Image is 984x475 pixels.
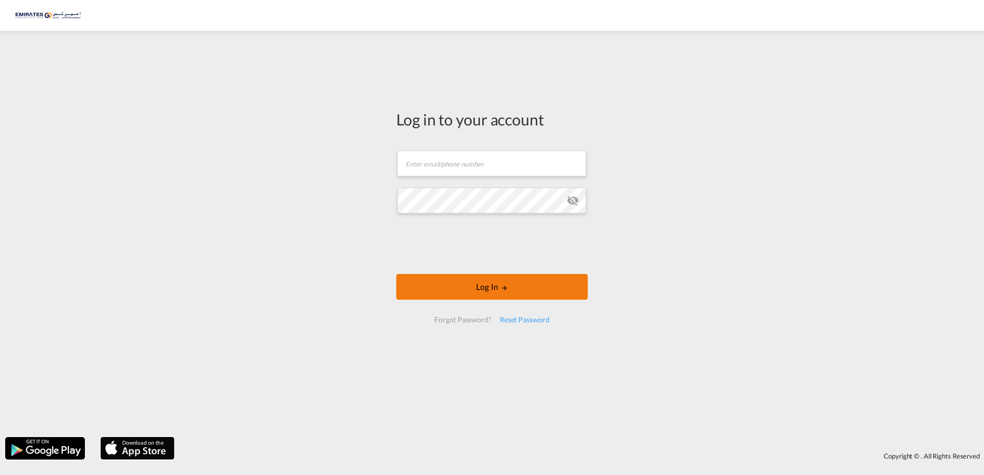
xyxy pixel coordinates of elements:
[99,436,175,461] img: apple.png
[496,310,554,329] div: Reset Password
[397,151,586,176] input: Enter email/phone number
[396,108,588,130] div: Log in to your account
[396,274,588,300] button: LOGIN
[15,4,85,27] img: c67187802a5a11ec94275b5db69a26e6.png
[414,224,570,264] iframe: reCAPTCHA
[180,447,984,465] div: Copyright © . All Rights Reserved
[430,310,495,329] div: Forgot Password?
[567,194,579,207] md-icon: icon-eye-off
[4,436,86,461] img: google.png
